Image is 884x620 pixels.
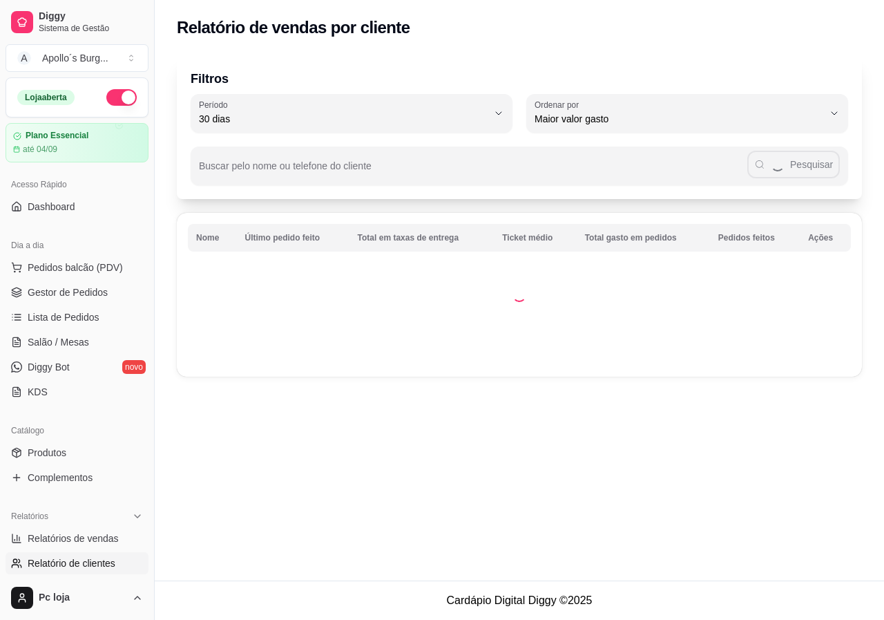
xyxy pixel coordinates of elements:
[28,471,93,485] span: Complementos
[177,17,410,39] h2: Relatório de vendas por cliente
[6,381,148,403] a: KDS
[6,467,148,489] a: Complementos
[28,385,48,399] span: KDS
[28,532,119,545] span: Relatórios de vendas
[199,165,747,178] input: Buscar pelo nome ou telefone do cliente
[6,527,148,549] a: Relatórios de vendas
[23,144,57,155] article: até 04/09
[6,356,148,378] a: Diggy Botnovo
[6,6,148,39] a: DiggySistema de Gestão
[199,112,488,126] span: 30 dias
[191,69,848,88] p: Filtros
[28,261,123,274] span: Pedidos balcão (PDV)
[6,306,148,328] a: Lista de Pedidos
[6,44,148,72] button: Select a team
[11,511,48,522] span: Relatórios
[512,288,526,302] div: Loading
[26,131,88,141] article: Plano Essencial
[535,99,584,111] label: Ordenar por
[39,592,126,604] span: Pc loja
[6,552,148,574] a: Relatório de clientes
[191,94,512,133] button: Período30 dias
[535,112,823,126] span: Maior valor gasto
[39,10,143,23] span: Diggy
[28,446,66,460] span: Produtos
[6,256,148,279] button: Pedidos balcão (PDV)
[199,99,232,111] label: Período
[17,90,75,105] div: Loja aberta
[6,196,148,218] a: Dashboard
[28,335,89,349] span: Salão / Mesas
[6,331,148,353] a: Salão / Mesas
[106,89,137,106] button: Alterar Status
[6,420,148,442] div: Catálogo
[28,285,108,299] span: Gestor de Pedidos
[28,556,115,570] span: Relatório de clientes
[6,581,148,614] button: Pc loja
[39,23,143,34] span: Sistema de Gestão
[6,281,148,303] a: Gestor de Pedidos
[6,123,148,162] a: Plano Essencialaté 04/09
[42,51,108,65] div: Apollo´s Burg ...
[6,234,148,256] div: Dia a dia
[526,94,848,133] button: Ordenar porMaior valor gasto
[17,51,31,65] span: A
[6,173,148,196] div: Acesso Rápido
[28,310,99,324] span: Lista de Pedidos
[28,360,70,374] span: Diggy Bot
[6,442,148,464] a: Produtos
[28,200,75,214] span: Dashboard
[155,581,884,620] footer: Cardápio Digital Diggy © 2025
